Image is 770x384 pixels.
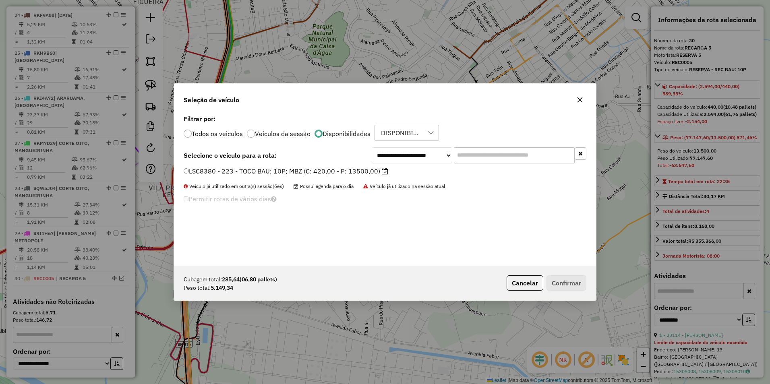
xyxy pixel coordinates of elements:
[192,130,243,137] label: Todos os veiculos
[211,284,233,292] strong: 5.149,34
[184,183,284,189] span: Veículo já utilizado em outra(s) sessão(ões)
[184,166,388,176] label: LSC8380 - 223 - TOCO BAU; 10P; MBZ (C: 420,00 - P: 13500,00)
[255,130,310,137] label: Veículos da sessão
[222,275,277,284] strong: 285,64
[240,276,277,283] span: (06,80 pallets)
[363,183,445,189] span: Veículo já utilizado na sessão atual
[294,183,354,189] span: Possui agenda para o dia
[184,95,239,105] span: Seleção de veículo
[382,168,388,174] i: Possui agenda para o dia
[184,191,277,206] label: Permitir rotas de vários dias
[323,130,371,137] label: Disponibilidades
[184,151,277,159] strong: Selecione o veículo para a rota:
[184,275,222,284] span: Cubagem total:
[184,284,211,292] span: Peso total:
[184,114,586,124] label: Filtrar por:
[507,275,543,291] button: Cancelar
[184,196,188,201] input: Permitir rotas de vários dias
[271,196,277,202] i: Selecione pelo menos um veículo
[184,168,189,173] input: LSC8380 - 223 - TOCO BAU; 10P; MBZ (C: 420,00 - P: 13500,00)
[378,125,423,140] div: DISPONIBILIDADE 16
